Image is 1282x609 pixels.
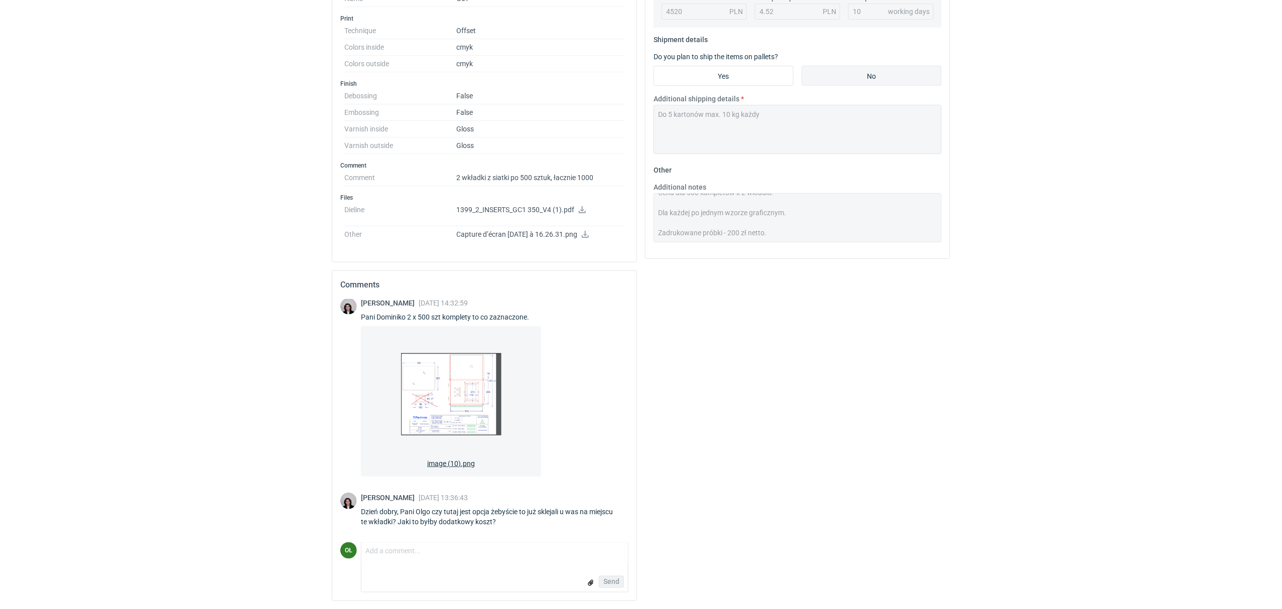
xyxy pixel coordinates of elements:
p: 1399_2_INSERTS_GC1 350_V4 (1).pdf [456,206,624,215]
span: [DATE] 13:36:43 [419,494,468,502]
span: image (10).png [427,454,475,469]
h3: Print [340,15,628,23]
dt: Other [344,226,456,246]
label: Do you plan to ship the items on pallets? [654,53,778,61]
h3: Files [340,194,628,202]
a: image (10).png [361,326,541,477]
div: PLN [729,7,743,17]
span: Send [603,578,619,585]
h3: Finish [340,80,628,88]
dd: cmyk [456,56,624,72]
dd: Gloss [456,137,624,154]
dd: cmyk [456,39,624,56]
dt: Colors outside [344,56,456,72]
dt: Dieline [344,202,456,226]
legend: Shipment details [654,32,708,44]
dt: Technique [344,23,456,39]
p: Capture d’écran [DATE] à 16.26.31.png [456,230,624,239]
textarea: Cena dla 500 kompletów x 2 wkładki. Dla każdej po jednym wzorze graficznym. Zadrukowane próbki - ... [654,193,942,242]
dd: False [456,88,624,104]
h3: Comment [340,162,628,170]
span: [PERSON_NAME] [361,494,419,502]
dt: Embossing [344,104,456,121]
dt: Comment [344,170,456,186]
dt: Colors inside [344,39,456,56]
dt: Varnish inside [344,121,456,137]
dd: Offset [456,23,624,39]
img: i3GF7noSaGk1EsOtV7fDxzfeHWcRxJVRkT9jxk8l.png [401,334,501,454]
span: [DATE] 14:32:59 [419,299,468,307]
dd: Gloss [456,121,624,137]
dt: Debossing [344,88,456,104]
button: Send [599,576,624,588]
dd: 2 wkładki z siatki po 500 sztuk, łacznie 1000 [456,170,624,186]
h2: Comments [340,279,628,291]
legend: Other [654,162,672,174]
div: PLN [823,7,836,17]
div: working days [888,7,930,17]
div: Pani Dominiko 2 x 500 szt komplety to co zaznaczone. [361,312,541,322]
label: Additional notes [654,182,706,192]
img: Sebastian Markut [340,298,357,315]
dd: False [456,104,624,121]
img: Sebastian Markut [340,493,357,509]
span: [PERSON_NAME] [361,299,419,307]
div: Olga Łopatowicz [340,542,357,559]
textarea: Do 5 kartonów max. 10 kg każdy [654,105,942,154]
figcaption: OŁ [340,542,357,559]
label: Additional shipping details [654,94,739,104]
dt: Varnish outside [344,137,456,154]
div: Dzień dobry, Pani Olgo czy tutaj jest opcja żebyście to już sklejali u was na miejscu te wkładki?... [361,507,628,527]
